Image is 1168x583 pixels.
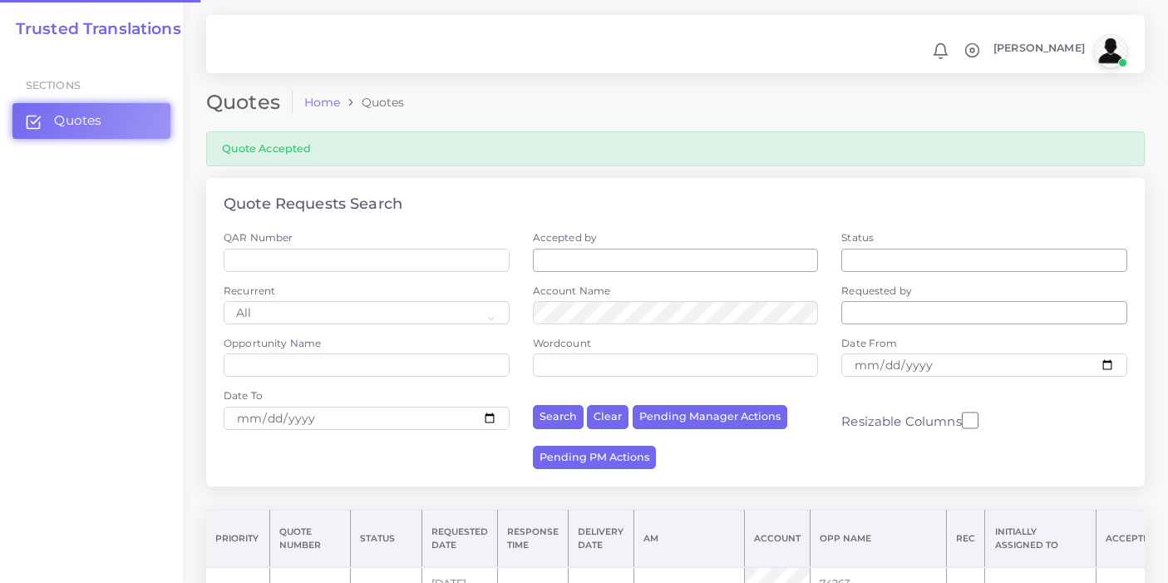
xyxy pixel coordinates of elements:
[993,43,1085,54] span: [PERSON_NAME]
[744,511,810,567] th: Account
[841,230,874,245] label: Status
[206,131,1145,166] div: Quote Accepted
[985,34,1133,67] a: [PERSON_NAME]avatar
[1094,34,1127,67] img: avatar
[12,103,170,138] a: Quotes
[497,511,568,567] th: Response Time
[224,284,275,298] label: Recurrent
[841,410,978,431] label: Resizable Columns
[270,511,351,567] th: Quote Number
[533,284,611,298] label: Account Name
[224,230,293,245] label: QAR Number
[304,94,341,111] a: Home
[841,284,912,298] label: Requested by
[962,410,978,431] input: Resizable Columns
[533,405,584,429] button: Search
[224,388,263,403] label: Date To
[811,511,947,567] th: Opp Name
[206,91,293,115] h2: Quotes
[533,336,591,350] label: Wordcount
[533,446,656,470] button: Pending PM Actions
[587,405,628,429] button: Clear
[350,511,421,567] th: Status
[841,336,897,350] label: Date From
[421,511,497,567] th: Requested Date
[54,111,101,130] span: Quotes
[26,79,81,91] span: Sections
[633,405,787,429] button: Pending Manager Actions
[533,230,598,245] label: Accepted by
[985,511,1096,567] th: Initially Assigned to
[946,511,984,567] th: REC
[224,195,402,214] h4: Quote Requests Search
[340,94,404,111] li: Quotes
[633,511,744,567] th: AM
[206,511,270,567] th: Priority
[224,336,321,350] label: Opportunity Name
[4,20,181,39] a: Trusted Translations
[569,511,633,567] th: Delivery Date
